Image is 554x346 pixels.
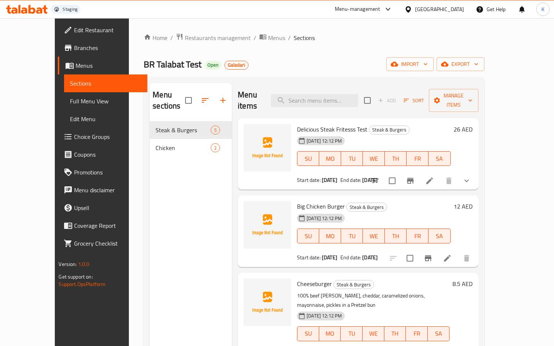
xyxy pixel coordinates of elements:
a: Upsell [58,199,147,217]
span: Restaurants management [185,33,251,42]
button: WE [363,326,384,341]
span: Sort [404,96,424,105]
span: Cheeseburger [297,278,332,289]
a: Coverage Report [58,217,147,234]
h2: Menu sections [153,89,185,112]
span: Sort sections [196,92,214,109]
div: Steak & Burgers [346,203,387,212]
b: [DATE] [362,175,378,185]
div: Steak & Burgers [333,280,374,289]
button: MO [319,326,341,341]
span: Select to update [384,173,400,189]
div: Menu-management [335,5,380,14]
button: SA [428,326,450,341]
span: TH [388,231,404,242]
span: MO [322,231,338,242]
span: WE [366,328,381,339]
button: Branch-specific-item [419,249,437,267]
span: [DATE] 12:12 PM [304,215,345,222]
a: Sections [64,74,147,92]
img: Big Chicken Burger [244,201,291,249]
a: Choice Groups [58,128,147,146]
span: Delicious Steak Fritesss Test [297,124,367,135]
span: TH [388,153,404,164]
span: SU [300,231,316,242]
img: Cheeseburger [244,279,291,326]
span: 5 [211,127,220,134]
span: Chicken [156,143,211,152]
a: Support.OpsPlatform [59,279,106,289]
span: K [541,5,544,13]
span: Sort items [399,95,429,106]
span: Start date: [297,253,321,262]
h6: 26 AED [454,124,473,134]
span: Menu disclaimer [74,186,141,194]
span: Menus [268,33,285,42]
button: sort-choices [367,172,384,190]
button: FR [406,326,428,341]
span: export [443,60,478,69]
button: Manage items [429,89,478,112]
span: BR Talabat Test [144,56,201,73]
b: [DATE] [322,175,337,185]
span: TH [387,328,403,339]
button: Sort [402,95,426,106]
button: TH [385,151,407,166]
span: Full Menu View [70,97,141,106]
svg: Show Choices [462,176,471,185]
button: show more [458,172,475,190]
a: Full Menu View [64,92,147,110]
li: / [254,33,256,42]
span: Branches [74,43,141,52]
span: MO [322,328,338,339]
span: Open [204,62,221,68]
span: End date: [340,253,361,262]
span: Coupons [74,150,141,159]
span: WE [366,153,382,164]
button: TH [384,326,406,341]
span: Grocery Checklist [74,239,141,248]
span: [DATE] 12:12 PM [304,137,345,144]
button: delete [458,249,475,267]
a: Branches [58,39,147,57]
a: Edit Menu [64,110,147,128]
button: SU [297,229,319,243]
span: FR [409,328,425,339]
span: import [392,60,428,69]
span: Select section [360,93,375,108]
span: Coverage Report [74,221,141,230]
span: Edit Restaurant [74,26,141,34]
button: TU [341,151,363,166]
h6: 12 AED [454,201,473,212]
div: Staging [63,6,77,12]
button: import [386,57,434,71]
h2: Menu items [238,89,261,112]
span: Steak & Burgers [369,126,409,134]
a: Promotions [58,163,147,181]
span: Select all sections [181,93,196,108]
span: [DATE] 12:12 PM [304,312,345,319]
span: Big Chicken Burger [297,201,345,212]
span: Steak & Burgers [347,203,387,212]
button: TU [341,326,363,341]
div: Open [204,61,221,70]
a: Menu disclaimer [58,181,147,199]
span: FR [410,153,425,164]
span: Menus [76,61,141,70]
span: Galadari [225,62,248,68]
button: FR [407,151,428,166]
h6: 8.5 AED [453,279,473,289]
p: 100% beef [PERSON_NAME], cheddar, caramelized onions, mayonnaise, pickles in a Pretzel bun [297,291,449,310]
button: export [437,57,484,71]
span: Steak & Burgers [156,126,211,134]
li: / [288,33,291,42]
span: Add item [375,95,399,106]
button: MO [319,229,341,243]
button: SA [428,151,450,166]
div: items [211,126,220,134]
span: MO [322,153,338,164]
span: SA [431,153,447,164]
span: Edit Menu [70,114,141,123]
span: Upsell [74,203,141,212]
